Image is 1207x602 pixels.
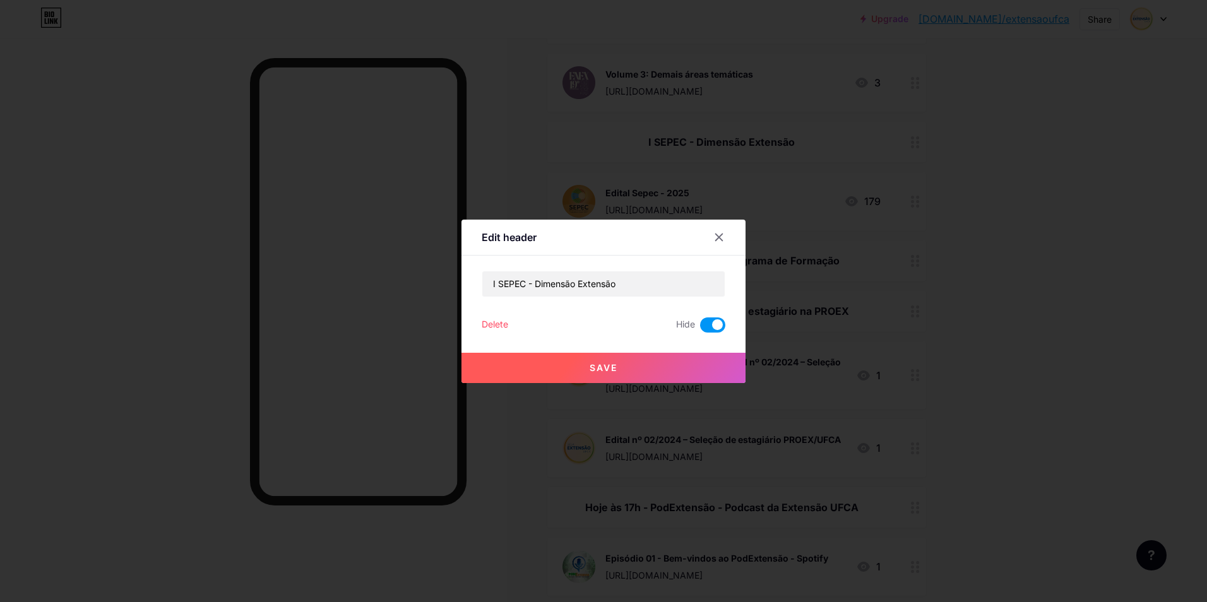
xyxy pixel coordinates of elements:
div: Delete [482,317,508,333]
input: Title [482,271,725,297]
span: Save [590,362,617,373]
div: Edit header [482,230,537,245]
button: Save [461,353,746,383]
span: Hide [676,317,695,333]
